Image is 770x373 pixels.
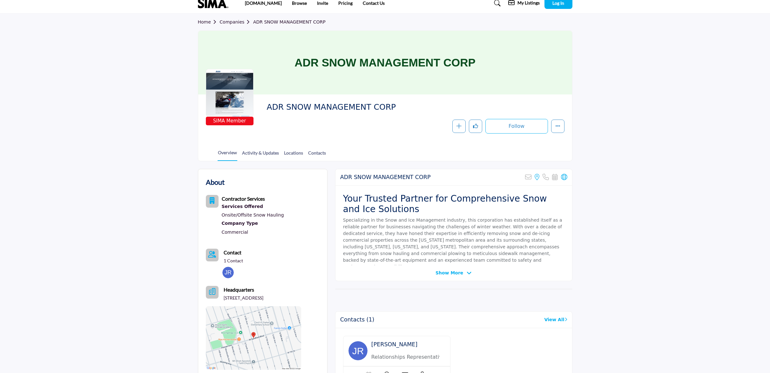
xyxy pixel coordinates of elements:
p: [STREET_ADDRESS] [224,295,263,301]
a: Invite [317,0,328,6]
a: View All [544,316,567,323]
button: More details [551,120,564,133]
span: SIMA Member [207,117,252,125]
a: Onsite/Offsite Snow Hauling [222,212,284,218]
a: Contact Us [363,0,385,6]
a: Contacts [308,149,326,161]
span: Log In [552,0,564,6]
a: Link of redirect to contact page [206,249,219,261]
h2: Your Trusted Partner for Comprehensive Snow and Ice Solutions [343,193,564,215]
p: Specializing in the Snow and Ice Management industry, this corporation has established itself as ... [343,217,564,270]
button: Like [469,120,482,133]
a: Locations [284,149,303,161]
a: 1 Contact [224,258,243,264]
button: Contact-Employee Icon [206,249,219,261]
b: Contractor Services [222,196,265,202]
div: A Company Type refers to the legal structure of a business, such as sole proprietorship, partners... [222,219,284,228]
h2: Contacts (1) [340,316,375,323]
a: Contractor Services [222,197,265,202]
span: ADR SNOW MANAGEMENT CORP [267,102,410,113]
a: Services Offered [222,203,284,211]
img: Jocylene R. [222,267,234,278]
span: Show More [436,270,463,276]
a: Activity & Updates [242,149,279,161]
img: image [348,341,368,360]
span: [PERSON_NAME] [371,341,417,348]
a: ADR SNOW MANAGEMENT CORP [253,19,326,24]
b: Contact [224,249,241,255]
p: Relationships Representative [371,353,440,361]
a: Home [198,19,220,24]
a: Companies [220,19,253,24]
h1: ADR SNOW MANAGEMENT CORP [294,31,476,94]
a: Browse [292,0,307,6]
a: Company Type [222,219,284,228]
h2: ADR SNOW MANAGEMENT CORP [340,174,431,181]
a: Overview [218,149,237,161]
a: [DOMAIN_NAME] [245,0,282,6]
img: Location Map [206,306,301,370]
a: Contact [224,249,241,256]
a: Pricing [338,0,353,6]
div: Services Offered refers to the specific products, assistance, or expertise a business provides to... [222,203,284,211]
b: Headquarters [224,286,254,294]
button: Follow [485,119,548,134]
h2: About [206,177,225,187]
button: Headquarter icon [206,286,219,299]
button: Category Icon [206,195,219,208]
a: Commercial [222,230,248,235]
